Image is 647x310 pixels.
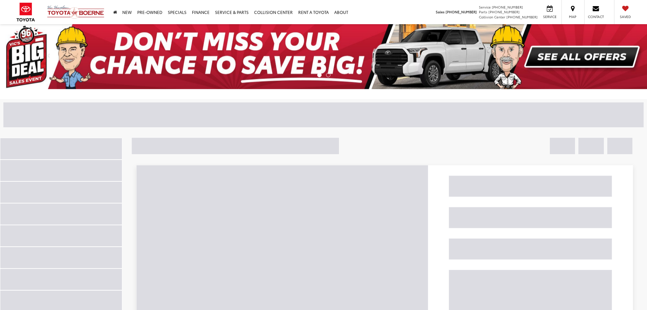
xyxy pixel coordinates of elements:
[436,9,445,14] span: Sales
[479,9,487,14] span: Parts
[492,4,523,10] span: [PHONE_NUMBER]
[488,9,520,14] span: [PHONE_NUMBER]
[506,14,538,19] span: [PHONE_NUMBER]
[479,14,505,19] span: Collision Center
[479,4,491,10] span: Service
[618,14,633,19] span: Saved
[446,9,477,14] span: [PHONE_NUMBER]
[47,5,105,19] img: Vic Vaughan Toyota of Boerne
[588,14,604,19] span: Contact
[542,14,557,19] span: Service
[565,14,580,19] span: Map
